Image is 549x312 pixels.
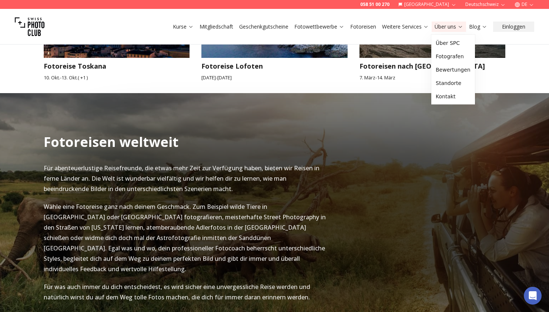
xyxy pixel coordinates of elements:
[469,23,487,30] a: Blog
[382,23,429,30] a: Weitere Services
[433,50,473,63] a: Fotografen
[435,23,463,30] a: Über uns
[493,22,534,32] button: Einloggen
[197,22,236,32] button: Mitgliedschaft
[433,63,473,76] a: Bewertungen
[432,22,466,32] button: Über uns
[239,23,288,30] a: Geschenkgutscheine
[359,61,506,71] h3: Fotoreisen nach [GEOGRAPHIC_DATA]
[360,1,389,7] a: 058 51 00 270
[466,22,490,32] button: Blog
[15,12,44,42] img: Swiss photo club
[44,282,328,302] p: Für was auch immer du dich entscheidest, es wird sicher eine unvergessliche Reise werden und natü...
[433,36,473,50] a: Über SPC
[524,287,542,305] div: Open Intercom Messenger
[44,201,328,274] p: Wähle eine Fotoreise ganz nach deinem Geschmack. Zum Beispiel wilde Tiere in [GEOGRAPHIC_DATA] od...
[44,135,178,150] h2: Fotoreisen weltweit
[433,90,473,103] a: Kontakt
[44,74,190,81] small: 10. Okt. - 13. Okt. ( + 1 )
[201,74,348,81] small: [DATE] - [DATE]
[200,23,233,30] a: Mitgliedschaft
[433,76,473,90] a: Standorte
[379,22,432,32] button: Weitere Services
[359,74,506,81] small: 7. März - 14. März
[236,22,291,32] button: Geschenkgutscheine
[291,22,347,32] button: Fotowettbewerbe
[347,22,379,32] button: Fotoreisen
[44,61,190,71] h3: Fotoreise Toskana
[294,23,344,30] a: Fotowettbewerbe
[350,23,376,30] a: Fotoreisen
[44,163,328,194] p: Für abenteuerlustige Reisefreunde, die etwas mehr Zeit zur Verfügung haben, bieten wir Reisen in ...
[201,61,348,71] h3: Fotoreise Lofoten
[173,23,194,30] a: Kurse
[170,22,197,32] button: Kurse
